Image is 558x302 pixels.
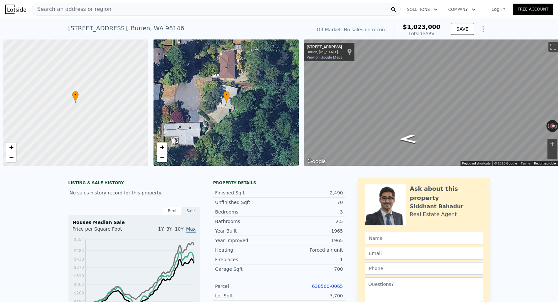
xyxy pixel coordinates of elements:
div: 1965 [279,237,343,244]
a: Open this area in Google Maps (opens a new window) [306,157,327,166]
div: Price per Square Foot [72,226,134,236]
button: Zoom in [547,139,557,149]
tspan: $483 [74,248,84,253]
a: Zoom in [6,142,16,152]
a: Log In [484,6,513,13]
div: Bedrooms [215,209,279,215]
div: LISTING & SALE HISTORY [68,180,200,187]
div: [STREET_ADDRESS] [307,45,342,50]
tspan: $554 [74,237,84,242]
div: Off Market. No sales on record [317,26,387,33]
a: Zoom out [6,152,16,162]
div: 2,490 [279,189,343,196]
div: Burien, [US_STATE] [307,50,342,54]
span: + [160,143,164,151]
button: SAVE [451,23,474,35]
div: 1 [279,256,343,263]
span: − [160,153,164,161]
img: Lotside [5,5,26,14]
div: Parcel [215,283,279,289]
span: + [9,143,14,151]
tspan: $208 [74,291,84,295]
div: 70 [279,199,343,206]
div: Houses Median Sale [72,219,196,226]
button: Company [443,4,481,15]
div: 7,700 [279,292,343,299]
div: • [223,91,230,103]
a: Show location on map [347,48,352,56]
div: • [72,91,79,103]
tspan: $428 [74,257,84,262]
img: Google [306,157,327,166]
div: No sales history record for this property. [68,187,200,199]
span: • [72,92,79,98]
tspan: $373 [74,265,84,270]
button: Solutions [402,4,443,15]
div: 700 [279,266,343,272]
div: 2.5 [279,218,343,225]
div: Lot Sqft [215,292,279,299]
path: Go North, 15th Ave SW [391,132,425,146]
div: Unfinished Sqft [215,199,279,206]
div: Property details [213,180,345,186]
button: Keyboard shortcuts [462,161,490,166]
a: 638560-0065 [312,284,343,289]
div: Siddhant Bahadur [410,203,463,211]
span: 10Y [175,226,183,232]
div: Bathrooms [215,218,279,225]
span: • [223,92,230,98]
div: [STREET_ADDRESS] , Burien , WA 98146 [68,24,184,33]
span: $1,023,000 [403,23,440,30]
div: 3 [279,209,343,215]
div: Fireplaces [215,256,279,263]
div: Year Built [215,228,279,234]
button: Zoom out [547,149,557,159]
a: Zoom in [157,142,167,152]
a: Terms (opens in new tab) [521,162,530,165]
button: Show Options [477,22,490,36]
a: Zoom out [157,152,167,162]
span: © 2025 Google [494,162,517,165]
div: Heating [215,247,279,253]
div: Real Estate Agent [410,211,457,218]
tspan: $318 [74,274,84,278]
span: 3Y [166,226,172,232]
div: Rent [163,207,181,215]
div: Sale [181,207,200,215]
a: Free Account [513,4,553,15]
button: Rotate counterclockwise [546,120,550,132]
input: Email [365,247,483,260]
div: Garage Sqft [215,266,279,272]
span: Search an address or region [32,5,111,13]
a: View on Google Maps [307,55,342,60]
tspan: $263 [74,282,84,287]
span: − [9,153,14,161]
div: Finished Sqft [215,189,279,196]
div: 1965 [279,228,343,234]
div: Ask about this property [410,184,483,203]
div: Year Improved [215,237,279,244]
span: 1Y [158,226,164,232]
span: Max [186,226,196,233]
input: Name [365,232,483,244]
div: Forced air unit [279,247,343,253]
input: Phone [365,262,483,275]
div: Lotside ARV [403,30,440,37]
